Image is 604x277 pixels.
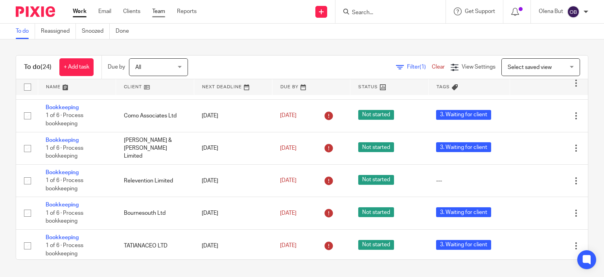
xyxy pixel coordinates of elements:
[508,65,552,70] span: Select saved view
[436,85,450,89] span: Tags
[116,229,194,262] td: TATIANACEO LTD
[436,207,491,217] span: 3. Waiting for client
[465,9,495,14] span: Get Support
[462,64,495,70] span: View Settings
[280,178,296,184] span: [DATE]
[436,240,491,250] span: 3. Waiting for client
[135,65,141,70] span: All
[16,6,55,17] img: Pixie
[280,113,296,119] span: [DATE]
[46,170,79,175] a: Bookkeeping
[41,64,52,70] span: (24)
[420,64,426,70] span: (1)
[16,24,35,39] a: To do
[194,197,272,229] td: [DATE]
[436,177,502,185] div: ---
[358,110,394,120] span: Not started
[567,6,580,18] img: svg%3E
[280,210,296,216] span: [DATE]
[59,58,94,76] a: + Add task
[436,110,491,120] span: 3. Waiting for client
[116,197,194,229] td: Bournesouth Ltd
[539,7,563,15] p: Olena But
[407,64,432,70] span: Filter
[358,207,394,217] span: Not started
[46,202,79,208] a: Bookkeeping
[108,63,125,71] p: Due by
[116,100,194,132] td: Como Associates Ltd
[82,24,110,39] a: Snoozed
[358,142,394,152] span: Not started
[194,164,272,197] td: [DATE]
[123,7,140,15] a: Clients
[46,178,83,192] span: 1 of 6 · Process bookkeeping
[432,64,445,70] a: Clear
[73,7,87,15] a: Work
[280,145,296,151] span: [DATE]
[436,142,491,152] span: 3. Waiting for client
[46,235,79,240] a: Bookkeeping
[280,243,296,248] span: [DATE]
[194,100,272,132] td: [DATE]
[177,7,197,15] a: Reports
[46,138,79,143] a: Bookkeeping
[46,145,83,159] span: 1 of 6 · Process bookkeeping
[116,164,194,197] td: Relevention Limited
[351,9,422,17] input: Search
[41,24,76,39] a: Reassigned
[24,63,52,71] h1: To do
[98,7,111,15] a: Email
[116,24,135,39] a: Done
[358,240,394,250] span: Not started
[46,113,83,127] span: 1 of 6 · Process bookkeeping
[46,243,83,257] span: 1 of 6 · Process bookkeeping
[46,210,83,224] span: 1 of 6 · Process bookkeeping
[116,132,194,164] td: [PERSON_NAME] & [PERSON_NAME] Limited
[194,132,272,164] td: [DATE]
[358,175,394,185] span: Not started
[46,105,79,110] a: Bookkeeping
[194,229,272,262] td: [DATE]
[152,7,165,15] a: Team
